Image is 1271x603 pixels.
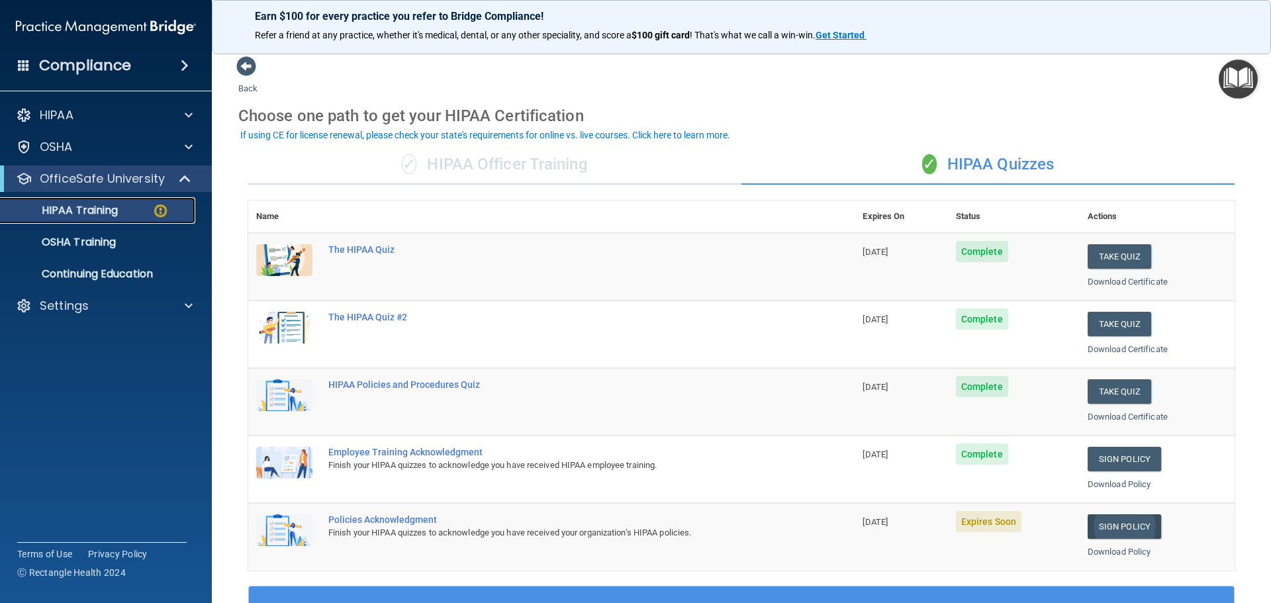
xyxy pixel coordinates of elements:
[9,204,118,217] p: HIPAA Training
[40,298,89,314] p: Settings
[328,514,788,525] div: Policies Acknowledgment
[238,68,258,93] a: Back
[328,457,788,473] div: Finish your HIPAA quizzes to acknowledge you have received HIPAA employee training.
[1088,547,1151,557] a: Download Policy
[956,376,1008,397] span: Complete
[922,154,937,174] span: ✓
[88,547,148,561] a: Privacy Policy
[863,382,888,392] span: [DATE]
[16,14,196,40] img: PMB logo
[16,139,193,155] a: OSHA
[248,145,741,185] div: HIPAA Officer Training
[16,107,193,123] a: HIPAA
[1088,344,1168,354] a: Download Certificate
[40,107,73,123] p: HIPAA
[1088,379,1151,404] button: Take Quiz
[956,511,1021,532] span: Expires Soon
[1088,412,1168,422] a: Download Certificate
[16,298,193,314] a: Settings
[855,201,947,233] th: Expires On
[9,236,116,249] p: OSHA Training
[956,308,1008,330] span: Complete
[1080,201,1235,233] th: Actions
[863,517,888,527] span: [DATE]
[402,154,416,174] span: ✓
[1219,60,1258,99] button: Open Resource Center
[690,30,816,40] span: ! That's what we call a win-win.
[240,130,730,140] div: If using CE for license renewal, please check your state's requirements for online vs. live cours...
[816,30,867,40] a: Get Started
[1088,277,1168,287] a: Download Certificate
[16,171,192,187] a: OfficeSafe University
[238,128,732,142] button: If using CE for license renewal, please check your state's requirements for online vs. live cours...
[17,547,72,561] a: Terms of Use
[863,247,888,257] span: [DATE]
[152,203,169,219] img: warning-circle.0cc9ac19.png
[1088,312,1151,336] button: Take Quiz
[863,314,888,324] span: [DATE]
[17,566,126,579] span: Ⓒ Rectangle Health 2024
[1088,447,1161,471] a: Sign Policy
[9,267,189,281] p: Continuing Education
[248,201,320,233] th: Name
[328,312,788,322] div: The HIPAA Quiz #2
[40,171,165,187] p: OfficeSafe University
[40,139,73,155] p: OSHA
[238,97,1245,135] div: Choose one path to get your HIPAA Certification
[632,30,690,40] strong: $100 gift card
[956,443,1008,465] span: Complete
[1088,244,1151,269] button: Take Quiz
[948,201,1080,233] th: Status
[328,244,788,255] div: The HIPAA Quiz
[816,30,865,40] strong: Get Started
[328,447,788,457] div: Employee Training Acknowledgment
[39,56,131,75] h4: Compliance
[1088,514,1161,539] a: Sign Policy
[956,241,1008,262] span: Complete
[255,10,1228,23] p: Earn $100 for every practice you refer to Bridge Compliance!
[863,449,888,459] span: [DATE]
[328,525,788,541] div: Finish your HIPAA quizzes to acknowledge you have received your organization’s HIPAA policies.
[255,30,632,40] span: Refer a friend at any practice, whether it's medical, dental, or any other speciality, and score a
[328,379,788,390] div: HIPAA Policies and Procedures Quiz
[1088,479,1151,489] a: Download Policy
[741,145,1235,185] div: HIPAA Quizzes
